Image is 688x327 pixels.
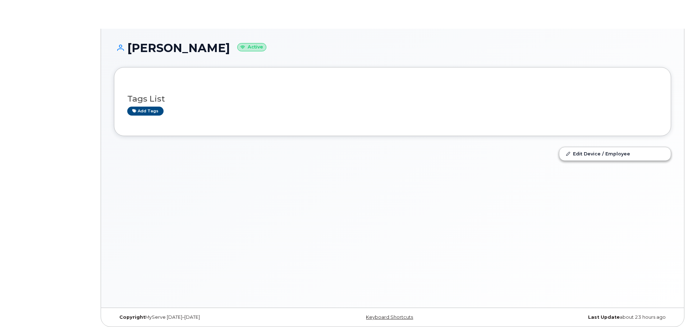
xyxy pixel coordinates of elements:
a: Add tags [127,107,164,116]
small: Active [237,43,266,51]
h1: [PERSON_NAME] [114,42,671,54]
strong: Last Update [588,314,620,320]
h3: Tags List [127,94,658,103]
div: MyServe [DATE]–[DATE] [114,314,300,320]
a: Keyboard Shortcuts [366,314,413,320]
strong: Copyright [119,314,145,320]
a: Edit Device / Employee [559,147,671,160]
div: about 23 hours ago [485,314,671,320]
